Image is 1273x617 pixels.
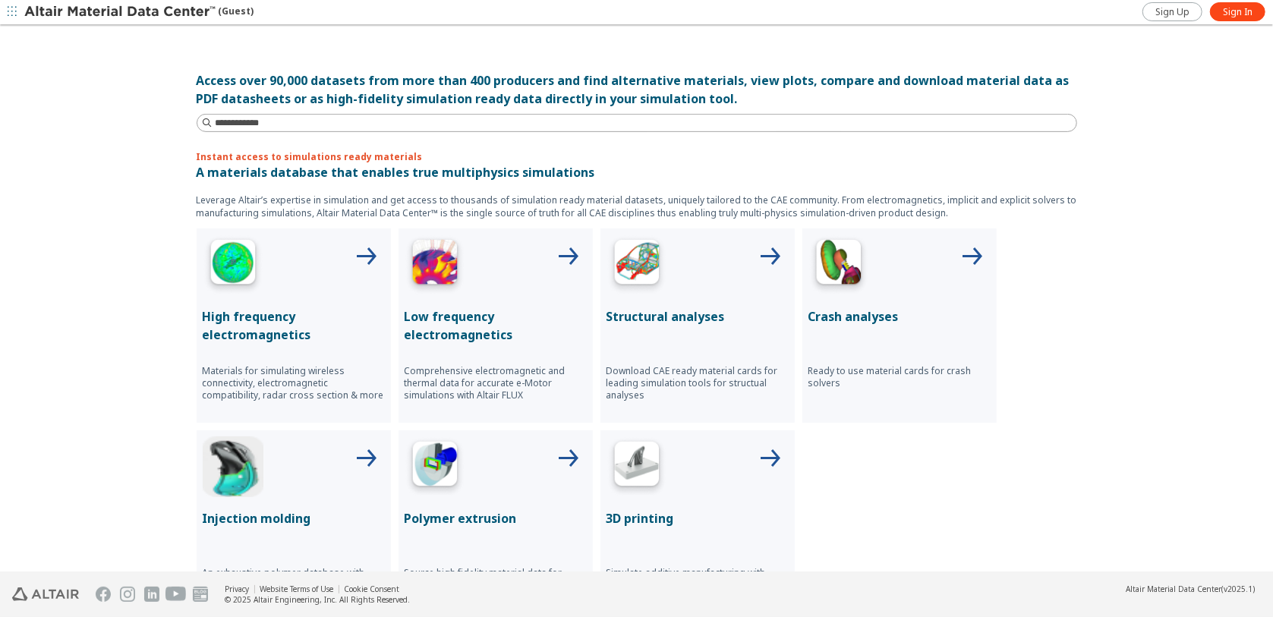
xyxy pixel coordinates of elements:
p: Comprehensive electromagnetic and thermal data for accurate e-Motor simulations with Altair FLUX [405,365,587,401]
span: Altair Material Data Center [1126,584,1221,594]
a: Privacy [225,584,249,594]
img: High Frequency Icon [203,235,263,295]
p: Structural analyses [607,307,789,326]
button: Low Frequency IconLow frequency electromagneticsComprehensive electromagnetic and thermal data fo... [399,228,593,423]
img: Crash Analyses Icon [808,235,869,295]
span: Sign Up [1155,6,1189,18]
p: Injection molding [203,509,385,527]
p: Ready to use material cards for crash solvers [808,365,991,389]
div: (Guest) [24,5,254,20]
p: High frequency electromagnetics [203,307,385,344]
p: Instant access to simulations ready materials [197,150,1077,163]
img: Low Frequency Icon [405,235,465,295]
p: An exhaustive polymer database with simulation ready data for injection molding from leading mate... [203,567,385,603]
p: Materials for simulating wireless connectivity, electromagnetic compatibility, radar cross sectio... [203,365,385,401]
a: Cookie Consent [344,584,399,594]
p: Polymer extrusion [405,509,587,527]
button: High Frequency IconHigh frequency electromagneticsMaterials for simulating wireless connectivity,... [197,228,391,423]
a: Website Terms of Use [260,584,333,594]
div: © 2025 Altair Engineering, Inc. All Rights Reserved. [225,594,410,605]
img: Polymer Extrusion Icon [405,436,465,497]
img: Structural Analyses Icon [607,235,667,295]
img: Altair Material Data Center [24,5,218,20]
p: Crash analyses [808,307,991,326]
span: Sign In [1223,6,1253,18]
p: A materials database that enables true multiphysics simulations [197,163,1077,181]
p: Low frequency electromagnetics [405,307,587,344]
a: Sign Up [1142,2,1202,21]
button: Crash Analyses IconCrash analysesReady to use material cards for crash solvers [802,228,997,423]
button: Structural Analyses IconStructural analysesDownload CAE ready material cards for leading simulati... [600,228,795,423]
p: 3D printing [607,509,789,527]
div: (v2025.1) [1126,584,1255,594]
div: Access over 90,000 datasets from more than 400 producers and find alternative materials, view plo... [197,71,1077,108]
img: 3D Printing Icon [607,436,667,497]
p: Source high fidelity material data for simulating polymer extrusion process [405,567,587,591]
p: Simulate additive manufacturing with accurate data for commercially available materials [607,567,789,603]
p: Leverage Altair’s expertise in simulation and get access to thousands of simulation ready materia... [197,194,1077,219]
img: Altair Engineering [12,587,79,601]
p: Download CAE ready material cards for leading simulation tools for structual analyses [607,365,789,401]
img: Injection Molding Icon [203,436,263,497]
a: Sign In [1210,2,1265,21]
